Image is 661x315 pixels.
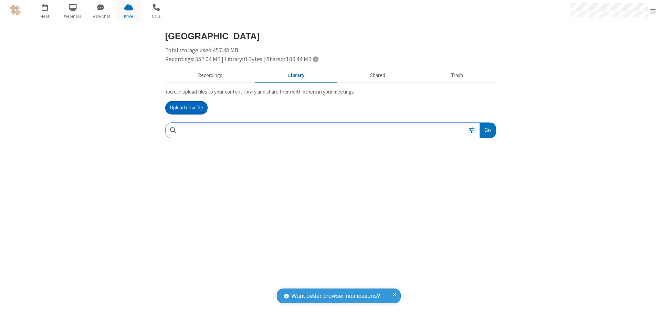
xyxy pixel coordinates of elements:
[32,13,58,19] span: Meet
[144,13,169,19] span: Calls
[165,31,496,41] h3: [GEOGRAPHIC_DATA]
[337,69,418,82] button: Shared during meetings
[10,5,21,15] img: QA Selenium DO NOT DELETE OR CHANGE
[165,101,208,115] button: Upload new file
[480,123,495,138] button: Go
[116,13,141,19] span: Drive
[291,292,380,301] span: Want better browser notifications?
[88,13,114,19] span: Team Chat
[165,88,496,96] p: You can upload files to your content library and share them with others in your meetings
[255,69,337,82] button: Content library
[165,55,496,64] div: Recordings: 357.04 MB | Library: 0 Bytes | Shared: 100.44 MB
[165,46,496,64] div: Total storage used 457.48 MB
[60,13,86,19] span: Webinars
[418,69,496,82] button: Trash
[165,69,255,82] button: Recorded meetings
[313,56,318,62] span: Totals displayed include files that have been moved to the trash.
